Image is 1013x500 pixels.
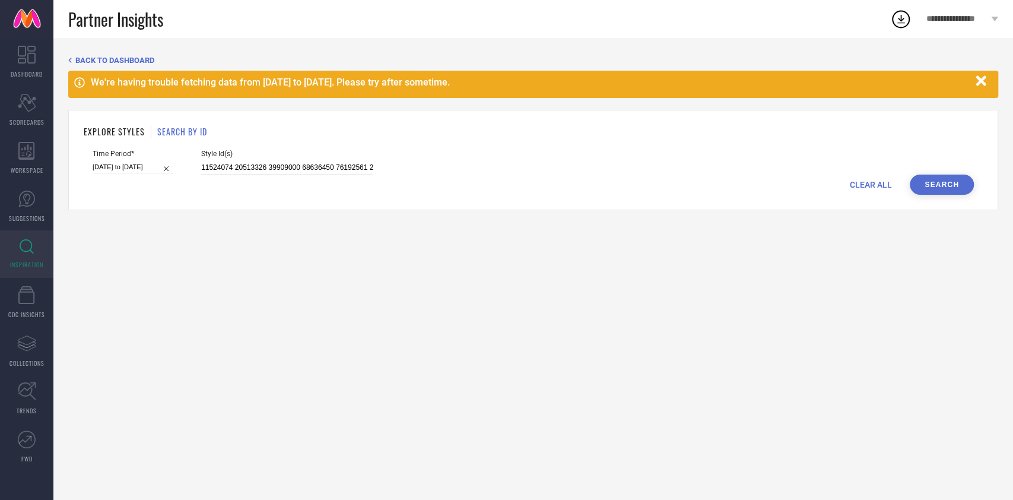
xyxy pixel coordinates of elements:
[68,56,998,65] div: Back TO Dashboard
[75,56,154,65] span: BACK TO DASHBOARD
[11,69,43,78] span: DASHBOARD
[93,150,174,158] span: Time Period*
[9,359,45,368] span: COLLECTIONS
[10,260,43,269] span: INSPIRATION
[11,166,43,175] span: WORKSPACE
[890,8,912,30] div: Open download list
[91,77,970,88] div: We're having trouble fetching data from [DATE] to [DATE]. Please try after sometime.
[910,175,974,195] button: Search
[84,125,145,138] h1: EXPLORE STYLES
[9,214,45,223] span: SUGGESTIONS
[93,161,174,173] input: Select time period
[157,125,207,138] h1: SEARCH BY ID
[850,180,892,189] span: CLEAR ALL
[68,7,163,31] span: Partner Insights
[17,406,37,415] span: TRENDS
[21,454,33,463] span: FWD
[201,161,373,175] input: Enter comma separated style ids e.g. 12345, 67890
[9,118,45,126] span: SCORECARDS
[8,310,45,319] span: CDC INSIGHTS
[201,150,373,158] span: Style Id(s)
